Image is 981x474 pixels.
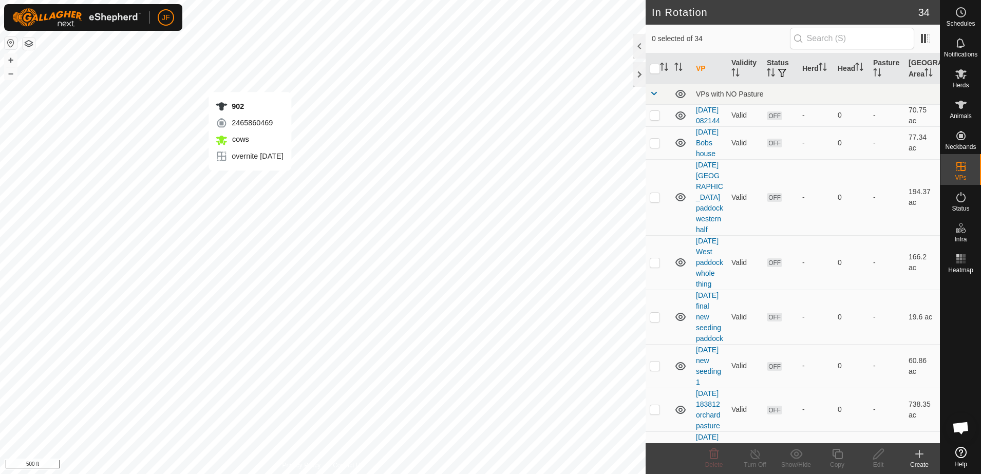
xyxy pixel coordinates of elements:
[727,235,763,290] td: Valid
[652,33,790,44] span: 0 selected of 34
[767,139,782,147] span: OFF
[834,104,869,126] td: 0
[230,135,249,143] span: cows
[23,37,35,50] button: Map Layers
[727,290,763,344] td: Valid
[946,21,975,27] span: Schedules
[904,344,940,388] td: 60.86 ac
[162,12,170,23] span: JF
[727,159,763,235] td: Valid
[215,117,284,129] div: 2465860469
[802,257,829,268] div: -
[802,138,829,148] div: -
[731,70,740,78] p-sorticon: Activate to sort
[834,388,869,431] td: 0
[834,290,869,344] td: 0
[869,104,904,126] td: -
[734,460,776,469] div: Turn Off
[904,235,940,290] td: 166.2 ac
[834,235,869,290] td: 0
[5,67,17,80] button: –
[5,54,17,66] button: +
[727,53,763,84] th: Validity
[869,344,904,388] td: -
[802,361,829,371] div: -
[798,53,834,84] th: Herd
[767,111,782,120] span: OFF
[869,388,904,431] td: -
[696,128,719,158] a: [DATE] Bobs house
[767,362,782,371] span: OFF
[869,235,904,290] td: -
[802,404,829,415] div: -
[869,53,904,84] th: Pasture
[950,113,972,119] span: Animals
[904,126,940,159] td: 77.34 ac
[767,258,782,267] span: OFF
[918,5,930,20] span: 34
[869,159,904,235] td: -
[767,406,782,414] span: OFF
[904,104,940,126] td: 70.75 ac
[904,159,940,235] td: 194.37 ac
[954,236,967,242] span: Infra
[904,290,940,344] td: 19.6 ac
[817,460,858,469] div: Copy
[696,90,936,98] div: VPs with NO Pasture
[692,53,727,84] th: VP
[696,346,721,386] a: [DATE] new seeding 1
[763,53,798,84] th: Status
[955,175,966,181] span: VPs
[904,53,940,84] th: [GEOGRAPHIC_DATA] Area
[869,290,904,344] td: -
[705,461,723,468] span: Delete
[834,344,869,388] td: 0
[727,344,763,388] td: Valid
[696,237,723,288] a: [DATE] West paddock whole thing
[282,461,320,470] a: Privacy Policy
[696,389,720,430] a: [DATE] 183812 orchard pasture
[727,388,763,431] td: Valid
[696,161,723,234] a: [DATE] [GEOGRAPHIC_DATA] paddock western half
[858,460,899,469] div: Edit
[674,64,683,72] p-sorticon: Activate to sort
[948,267,973,273] span: Heatmap
[767,193,782,202] span: OFF
[12,8,141,27] img: Gallagher Logo
[802,312,829,323] div: -
[946,412,976,443] div: Open chat
[945,144,976,150] span: Neckbands
[834,126,869,159] td: 0
[925,70,933,78] p-sorticon: Activate to sort
[767,313,782,321] span: OFF
[767,70,775,78] p-sorticon: Activate to sort
[215,100,284,112] div: 902
[899,460,940,469] div: Create
[855,64,863,72] p-sorticon: Activate to sort
[954,461,967,467] span: Help
[727,104,763,126] td: Valid
[776,460,817,469] div: Show/Hide
[873,70,881,78] p-sorticon: Activate to sort
[333,461,363,470] a: Contact Us
[952,205,969,212] span: Status
[652,6,918,18] h2: In Rotation
[696,291,723,343] a: [DATE] final new seeding paddock
[940,443,981,471] a: Help
[834,159,869,235] td: 0
[952,82,969,88] span: Herds
[790,28,914,49] input: Search (S)
[5,37,17,49] button: Reset Map
[869,126,904,159] td: -
[904,388,940,431] td: 738.35 ac
[215,150,284,163] div: overnite [DATE]
[660,64,668,72] p-sorticon: Activate to sort
[727,126,763,159] td: Valid
[802,110,829,121] div: -
[802,192,829,203] div: -
[819,64,827,72] p-sorticon: Activate to sort
[834,53,869,84] th: Head
[696,106,720,125] a: [DATE] 082144
[944,51,977,58] span: Notifications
